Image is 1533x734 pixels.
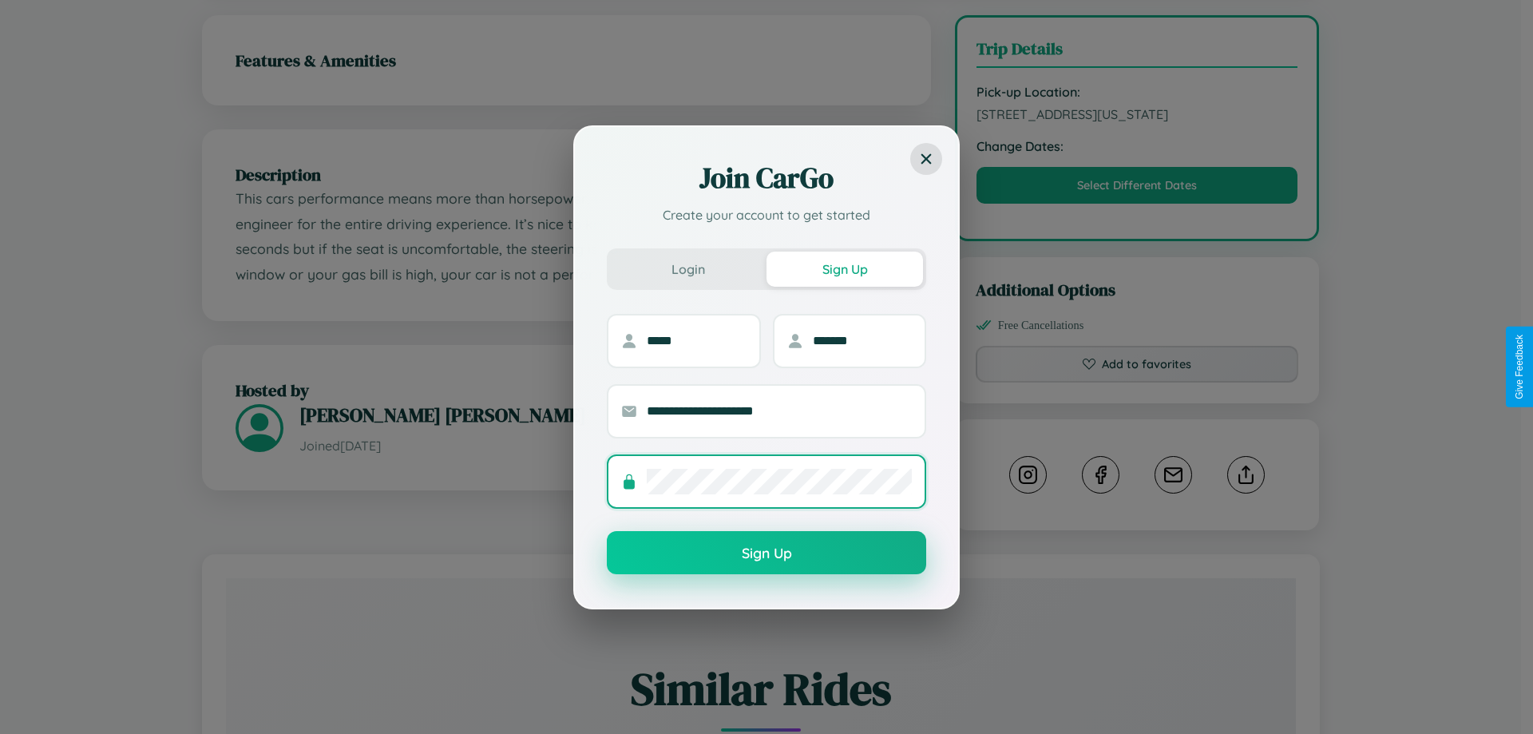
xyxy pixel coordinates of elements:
p: Create your account to get started [607,205,926,224]
button: Sign Up [766,252,923,287]
h2: Join CarGo [607,159,926,197]
button: Sign Up [607,531,926,574]
div: Give Feedback [1514,335,1525,399]
button: Login [610,252,766,287]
